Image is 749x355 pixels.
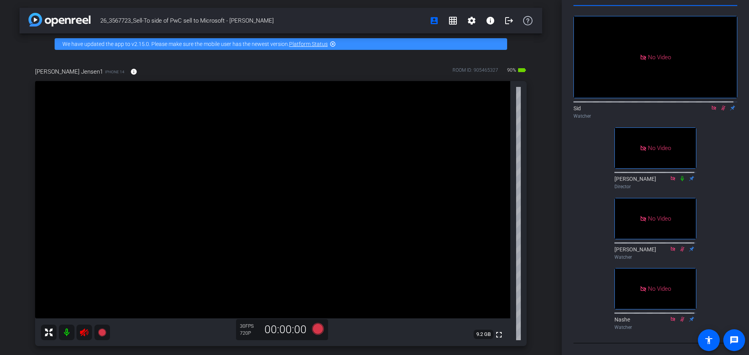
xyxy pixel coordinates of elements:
span: 9.2 GB [474,330,493,339]
mat-icon: accessibility [704,336,714,345]
div: We have updated the app to v2.15.0. Please make sure the mobile user has the newest version. [55,38,507,50]
mat-icon: grid_on [448,16,458,25]
mat-icon: highlight_off [330,41,336,47]
mat-icon: account_box [430,16,439,25]
mat-icon: settings [467,16,476,25]
mat-icon: message [729,336,739,345]
div: 00:00:00 [259,323,312,336]
span: [PERSON_NAME] Jensen1 [35,67,103,76]
div: Sid [573,104,737,120]
mat-icon: fullscreen [494,330,504,339]
span: No Video [648,53,671,60]
div: Watcher [614,324,696,331]
mat-icon: logout [504,16,514,25]
span: No Video [648,145,671,152]
mat-icon: battery_std [517,65,527,75]
span: FPS [245,323,254,329]
span: 26_3567723_Sell-To side of PwC sell to Microsoft - [PERSON_NAME] [100,13,425,28]
div: [PERSON_NAME] [614,245,696,261]
span: No Video [648,215,671,222]
mat-icon: info [130,68,137,75]
div: 720P [240,330,259,336]
span: iPhone 14 [105,69,124,75]
div: [PERSON_NAME] [614,175,696,190]
span: 90% [506,64,517,76]
div: Nashe [614,316,696,331]
div: Watcher [614,254,696,261]
img: app-logo [28,13,91,26]
a: Platform Status [289,41,328,47]
div: Watcher [573,113,737,120]
div: ROOM ID: 905465327 [453,67,498,78]
div: 30 [240,323,259,329]
mat-icon: info [486,16,495,25]
div: Director [614,183,696,190]
span: No Video [648,285,671,292]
